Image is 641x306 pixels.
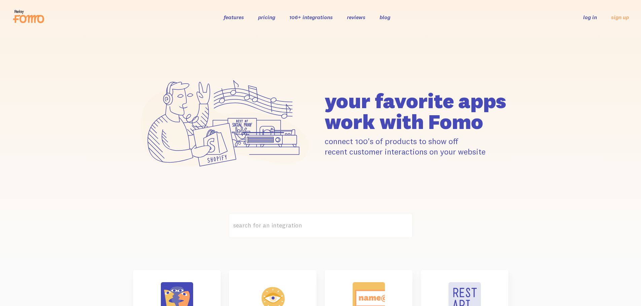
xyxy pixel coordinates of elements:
a: reviews [347,14,365,20]
a: 106+ integrations [289,14,333,20]
a: features [224,14,244,20]
a: sign up [611,14,629,21]
a: log in [583,14,597,20]
a: blog [380,14,390,20]
h1: your favorite apps work with Fomo [325,90,508,132]
label: search for an integration [229,213,413,238]
a: pricing [258,14,275,20]
p: connect 100's of products to show off recent customer interactions on your website [325,136,508,157]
